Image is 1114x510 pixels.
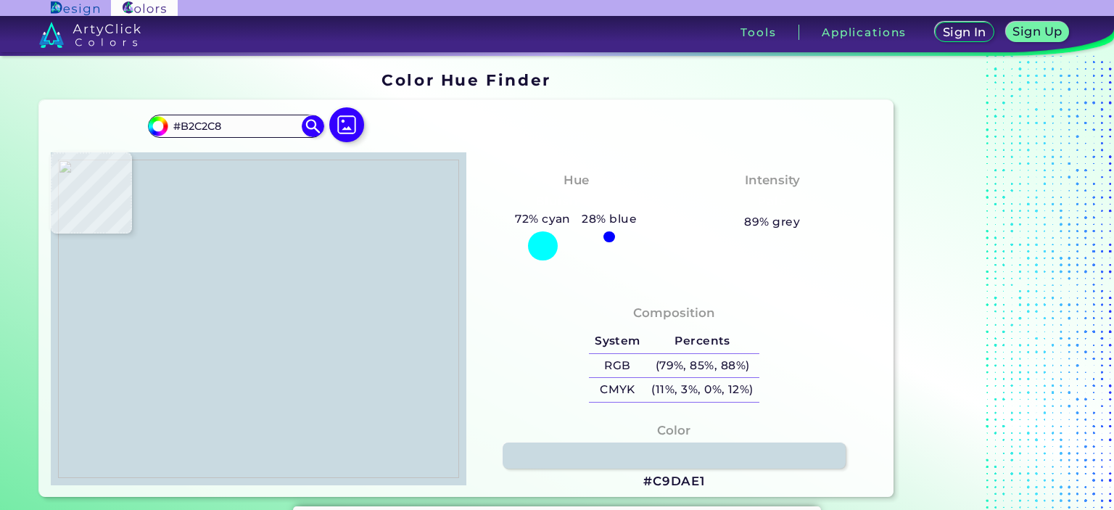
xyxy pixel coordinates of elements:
h5: (11%, 3%, 0%, 12%) [646,378,759,402]
input: type color.. [168,116,303,136]
img: icon picture [329,107,364,142]
h3: #C9DAE1 [643,473,705,490]
h4: Intensity [745,170,800,191]
img: ArtyClick Design logo [51,1,99,15]
h5: RGB [589,354,645,378]
a: Sign In [938,23,991,41]
h5: (79%, 85%, 88%) [646,354,759,378]
h4: Composition [633,303,715,324]
h5: Sign In [945,27,984,38]
img: logo_artyclick_colors_white.svg [39,22,141,48]
h5: 28% blue [577,210,643,229]
h5: CMYK [589,378,645,402]
h5: System [589,329,645,353]
img: icon search [302,115,323,137]
iframe: Advertisement [899,66,1081,503]
h5: 72% cyan [509,210,576,229]
a: Sign Up [1009,23,1066,41]
h3: Pale [751,193,793,210]
h4: Hue [564,170,589,191]
h5: 89% grey [744,213,800,231]
h3: Bluish Cyan [529,193,623,210]
h5: Percents [646,329,759,353]
img: c438bf8a-b995-4214-baa4-161fbae3b6cd [58,160,459,478]
h3: Tools [740,27,776,38]
h3: Applications [822,27,907,38]
h5: Sign Up [1015,26,1060,37]
h4: Color [657,420,690,441]
h1: Color Hue Finder [381,69,550,91]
